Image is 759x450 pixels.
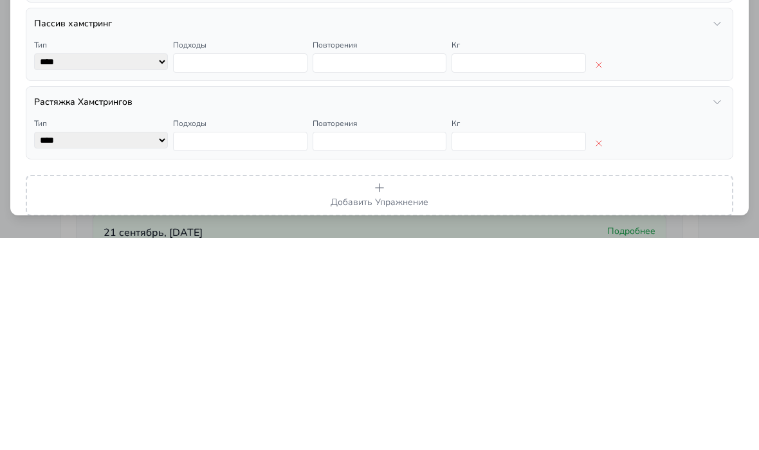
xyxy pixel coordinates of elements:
label: Подходы [173,252,206,262]
h3: Пассив хамстринг [34,230,112,242]
span: Добавить Упражнение [331,408,428,420]
label: Подходы [173,95,206,105]
h3: Растяжка (ягодичные) [34,151,131,164]
label: Тип [34,330,47,341]
label: Кг [452,95,460,105]
label: Кг [452,174,460,184]
button: Добавить Упражнение [26,387,733,428]
h3: Изокинетика абдукторы с ротацией [34,73,186,85]
label: Повторения [313,330,357,341]
label: Кг [452,252,460,262]
label: Секунды [313,174,345,184]
label: Подходы [173,174,206,184]
label: Кг [452,330,460,341]
h3: Растяжка Хамстрингов [34,308,133,321]
label: Тип [34,95,47,105]
label: Тип [34,174,47,184]
label: Повторения [313,252,357,262]
label: Подходы [173,330,206,341]
label: Тип [34,252,47,262]
label: Повторения [313,95,357,105]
